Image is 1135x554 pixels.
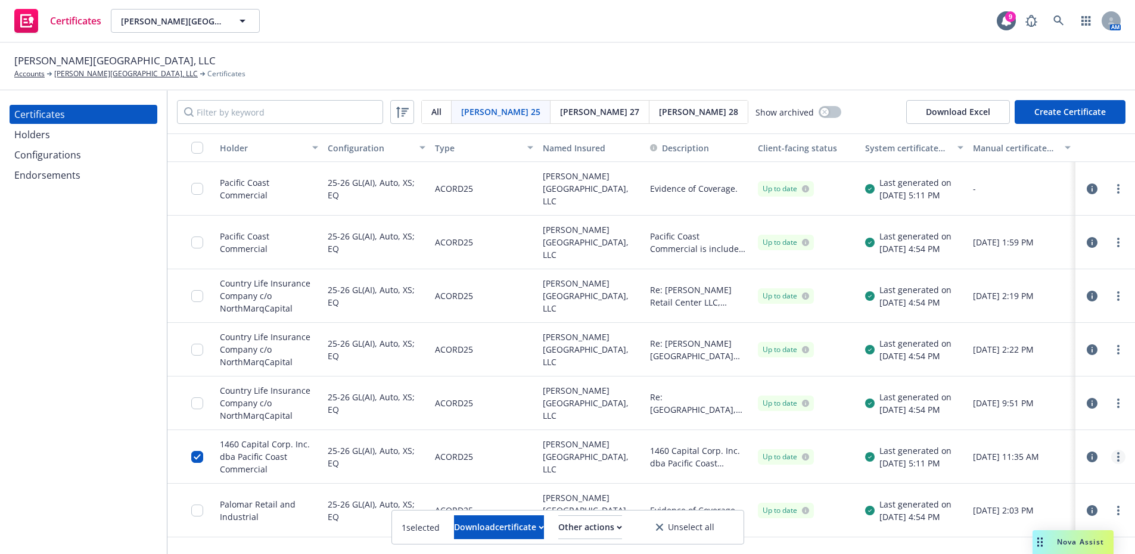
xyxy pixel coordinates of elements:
div: [PERSON_NAME][GEOGRAPHIC_DATA], LLC [538,162,646,216]
div: [DATE] 2:22 PM [973,343,1071,356]
button: Re: [GEOGRAPHIC_DATA], [STREET_ADDRESS], (5 Buildings) NMC Loan No. 201785. Country Life Insuranc... [650,391,748,416]
button: Manual certificate last generated [968,133,1076,162]
input: Toggle Row Selected [191,505,203,516]
a: more [1111,396,1125,410]
a: more [1111,289,1125,303]
div: Manual certificate last generated [973,142,1058,154]
span: Certificates [50,16,101,26]
div: Last generated on [879,391,951,403]
div: [PERSON_NAME][GEOGRAPHIC_DATA], LLC [538,430,646,484]
button: Client-facing status [753,133,861,162]
div: ACORD25 [435,491,473,530]
div: Client-facing status [758,142,856,154]
a: Holders [10,125,157,144]
div: Up to date [763,237,809,248]
div: [DATE] 4:54 PM [879,242,951,255]
div: Holders [14,125,50,144]
div: 25-26 GL(AI), Auto, XS; EQ [328,169,426,208]
div: [DATE] 9:51 PM [973,397,1071,409]
input: Toggle Row Selected [191,397,203,409]
div: Palomar Retail and Industrial [220,498,318,523]
div: 25-26 GL(AI), Auto, XS; EQ [328,223,426,262]
a: more [1111,182,1125,196]
div: Country Life Insurance Company c/o NorthMarqCapital [220,331,318,368]
span: [PERSON_NAME] 25 [461,105,540,118]
div: [DATE] 2:03 PM [973,504,1071,516]
div: Up to date [763,452,809,462]
a: more [1111,235,1125,250]
input: Toggle Row Selected [191,290,203,302]
button: Download Excel [906,100,1010,124]
div: [DATE] 4:54 PM [879,350,951,362]
div: Last generated on [879,230,951,242]
div: Type [435,142,520,154]
div: Holder [220,142,305,154]
input: Toggle Row Selected [191,344,203,356]
span: [PERSON_NAME] 27 [560,105,639,118]
a: Endorsements [10,166,157,185]
div: [DATE] 4:54 PM [879,296,951,309]
div: ACORD25 [435,437,473,476]
a: more [1111,343,1125,357]
div: System certificate last generated [865,142,950,154]
div: Pacific Coast Commercial [220,230,318,255]
div: Up to date [763,344,809,355]
div: ACORD25 [435,223,473,262]
span: Show archived [755,106,814,119]
div: Last generated on [879,444,951,457]
span: Re: [PERSON_NAME][GEOGRAPHIC_DATA] LLC, [GEOGRAPHIC_DATA] LLC, Palomar - Parkstone Companies - [G... [650,337,748,362]
span: [PERSON_NAME] 28 [659,105,738,118]
div: Configuration [328,142,413,154]
div: [DATE] 11:35 AM [973,450,1071,463]
a: Switch app [1074,9,1098,33]
button: Nova Assist [1033,530,1114,554]
input: Toggle Row Selected [191,183,203,195]
a: Configurations [10,145,157,164]
button: Create Certificate [1015,100,1125,124]
button: 1460 Capital Corp. Inc. dba Pacific Coast Commercial is included as an additional insured per wri... [650,444,748,469]
span: [PERSON_NAME][GEOGRAPHIC_DATA], LLC [121,15,224,27]
div: Up to date [763,505,809,516]
div: 1460 Capital Corp. Inc. dba Pacific Coast Commercial [220,438,318,475]
button: Type [430,133,538,162]
div: - [973,182,1071,195]
span: [PERSON_NAME][GEOGRAPHIC_DATA], LLC [14,53,216,69]
a: [PERSON_NAME][GEOGRAPHIC_DATA], LLC [54,69,198,79]
a: Search [1047,9,1071,33]
button: Unselect all [636,515,734,539]
div: [DATE] 2:19 PM [973,290,1071,302]
button: Evidence of Coverage. [650,182,738,195]
div: Up to date [763,291,809,301]
input: Filter by keyword [177,100,383,124]
button: Re: [PERSON_NAME] Retail Center LLC, [GEOGRAPHIC_DATA] Retail Center LLC, - Parkstone Companies -... [650,284,748,309]
div: Last generated on [879,284,951,296]
div: 25-26 GL(AI), Auto, XS; EQ [328,491,426,530]
div: Last generated on [879,337,951,350]
div: Certificates [14,105,65,124]
button: Evidence of Coverage. [650,504,738,516]
button: Other actions [558,515,622,539]
div: 25-26 GL(AI), Auto, XS; EQ [328,384,426,422]
div: [PERSON_NAME][GEOGRAPHIC_DATA], LLC [538,216,646,269]
div: [PERSON_NAME][GEOGRAPHIC_DATA], LLC [538,323,646,376]
span: All [431,105,441,118]
div: Last generated on [879,176,951,189]
button: Pacific Coast Commercial is included as an additional insured as required by a written contract w... [650,230,748,255]
div: Endorsements [14,166,80,185]
a: Accounts [14,69,45,79]
div: [DATE] 5:11 PM [879,457,951,469]
div: Country Life Insurance Company c/o NorthMarqCapital [220,277,318,315]
button: Configuration [323,133,431,162]
button: Downloadcertificate [454,515,544,539]
div: ACORD25 [435,276,473,315]
a: Report a Bug [1019,9,1043,33]
button: System certificate last generated [860,133,968,162]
